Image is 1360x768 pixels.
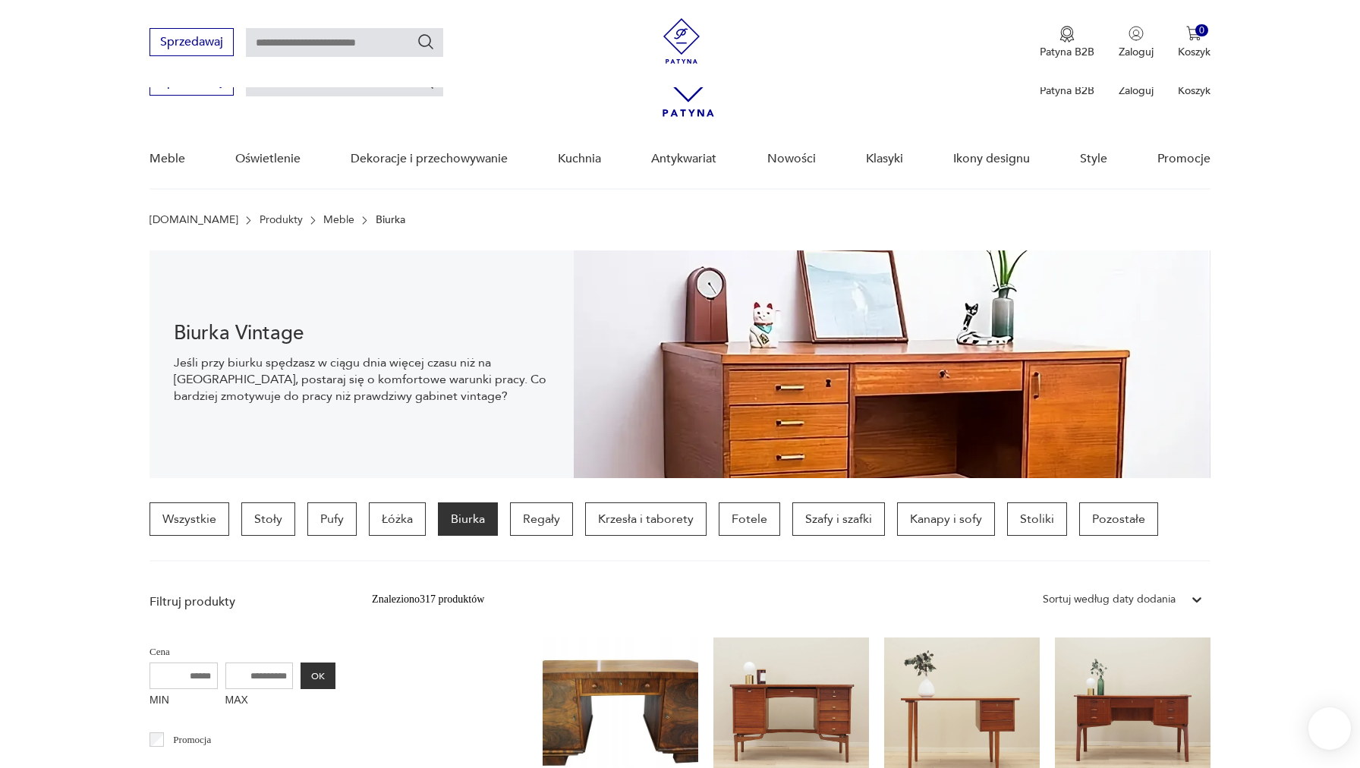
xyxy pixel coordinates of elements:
a: Biurka [438,502,498,536]
a: Nowości [767,130,816,188]
a: Krzesła i taborety [585,502,707,536]
a: Style [1080,130,1107,188]
label: MIN [150,689,218,713]
h1: Biurka Vintage [174,324,549,342]
button: Zaloguj [1119,26,1154,59]
p: Promocja [173,732,211,748]
p: Cena [150,644,335,660]
a: Ikony designu [953,130,1030,188]
a: Sprzedawaj [150,38,234,49]
p: Zaloguj [1119,45,1154,59]
a: Ikona medaluPatyna B2B [1040,26,1094,59]
a: Stoliki [1007,502,1067,536]
a: Fotele [719,502,780,536]
a: Regały [510,502,573,536]
p: Koszyk [1178,83,1210,98]
a: Pozostałe [1079,502,1158,536]
img: Ikonka użytkownika [1129,26,1144,41]
a: Klasyki [866,130,903,188]
a: Łóżka [369,502,426,536]
p: Jeśli przy biurku spędzasz w ciągu dnia więcej czasu niż na [GEOGRAPHIC_DATA], postaraj się o kom... [174,354,549,404]
a: Pufy [307,502,357,536]
a: Oświetlenie [235,130,301,188]
img: Ikona medalu [1059,26,1075,42]
div: Znaleziono 317 produktów [372,591,484,608]
img: Ikona koszyka [1186,26,1201,41]
a: Wszystkie [150,502,229,536]
button: 0Koszyk [1178,26,1210,59]
img: Patyna - sklep z meblami i dekoracjami vintage [659,18,704,64]
a: Sprzedawaj [150,77,234,88]
iframe: Smartsupp widget button [1308,707,1351,750]
label: MAX [225,689,294,713]
a: Meble [150,130,185,188]
div: 0 [1195,24,1208,37]
a: Meble [323,214,354,226]
button: Patyna B2B [1040,26,1094,59]
a: Antykwariat [651,130,716,188]
a: Produkty [260,214,303,226]
a: Promocje [1157,130,1210,188]
p: Patyna B2B [1040,45,1094,59]
button: Sprzedawaj [150,28,234,56]
a: Szafy i szafki [792,502,885,536]
button: OK [301,663,335,689]
img: 217794b411677fc89fd9d93ef6550404.webp [574,250,1210,478]
a: [DOMAIN_NAME] [150,214,238,226]
p: Biurka [376,214,405,226]
a: Kanapy i sofy [897,502,995,536]
p: Zaloguj [1119,83,1154,98]
a: Stoły [241,502,295,536]
div: Sortuj według daty dodania [1043,591,1176,608]
p: Patyna B2B [1040,83,1094,98]
p: Koszyk [1178,45,1210,59]
button: Szukaj [417,33,435,51]
p: Filtruj produkty [150,593,335,610]
a: Kuchnia [558,130,601,188]
a: Dekoracje i przechowywanie [351,130,508,188]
